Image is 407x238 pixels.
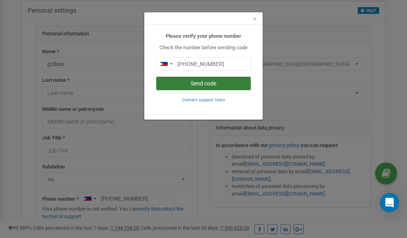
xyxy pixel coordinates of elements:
[252,15,257,23] button: Close
[380,193,399,212] div: Open Intercom Messenger
[252,14,257,23] span: ×
[156,57,251,71] input: 0905 123 4567
[182,97,225,103] small: Contact support team
[156,44,251,52] p: Check the number before sending code
[157,58,175,70] div: Telephone country code
[182,97,225,103] a: Contact support team
[166,33,241,39] b: Please verify your phone number
[156,77,251,90] button: Send code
